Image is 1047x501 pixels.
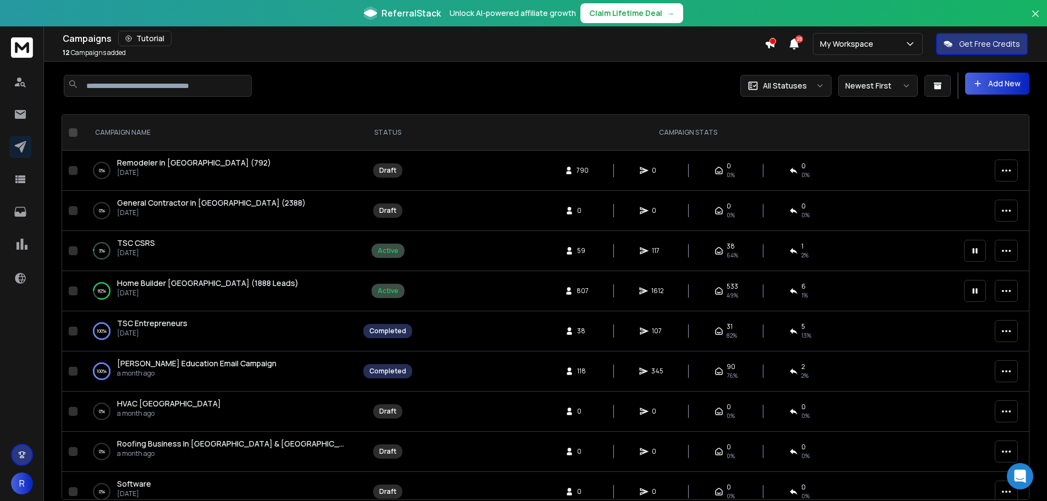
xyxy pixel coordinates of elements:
[727,322,733,331] span: 31
[577,206,588,215] span: 0
[801,362,805,371] span: 2
[117,478,151,489] a: Software
[577,327,588,335] span: 38
[652,327,663,335] span: 107
[369,327,406,335] div: Completed
[82,231,357,271] td: 3%TSC CSRS[DATE]
[727,211,735,219] span: 0%
[577,246,588,255] span: 59
[577,407,588,416] span: 0
[381,7,441,20] span: ReferralStack
[378,287,398,295] div: Active
[99,446,105,457] p: 0 %
[117,329,187,338] p: [DATE]
[379,447,396,456] div: Draft
[117,318,187,329] a: TSC Entrepreneurs
[667,8,674,19] span: →
[801,331,811,340] span: 13 %
[652,166,663,175] span: 0
[99,486,105,497] p: 0 %
[379,487,396,496] div: Draft
[369,367,406,376] div: Completed
[1007,463,1033,489] div: Open Intercom Messenger
[82,311,357,351] td: 100%TSC Entrepreneurs[DATE]
[117,168,271,177] p: [DATE]
[82,115,357,151] th: CAMPAIGN NAME
[97,326,107,337] p: 100 %
[63,48,70,57] span: 12
[117,369,276,378] p: a month ago
[727,411,735,420] span: 0%
[727,331,737,340] span: 82 %
[379,206,396,215] div: Draft
[801,291,808,300] span: 1 %
[727,162,731,170] span: 0
[11,472,33,494] button: R
[357,115,419,151] th: STATUS
[117,358,276,369] a: [PERSON_NAME] Education Email Campaign
[99,406,105,417] p: 0 %
[801,170,810,179] span: 0%
[577,287,589,295] span: 807
[378,246,398,255] div: Active
[580,3,683,23] button: Claim Lifetime Deal→
[801,452,810,460] span: 0%
[801,411,810,420] span: 0%
[652,407,663,416] span: 0
[936,33,1028,55] button: Get Free Credits
[117,409,221,418] p: a month ago
[63,48,126,57] p: Campaigns added
[727,483,731,492] span: 0
[727,371,738,380] span: 76 %
[117,249,155,257] p: [DATE]
[99,165,105,176] p: 0 %
[763,80,807,91] p: All Statuses
[118,31,171,46] button: Tutorial
[117,398,221,409] a: HVAC [GEOGRAPHIC_DATA]
[801,162,806,170] span: 0
[419,115,957,151] th: CAMPAIGN STATS
[801,403,806,411] span: 0
[727,242,735,251] span: 38
[801,443,806,452] span: 0
[959,38,1020,49] p: Get Free Credits
[577,447,588,456] span: 0
[652,206,663,215] span: 0
[117,278,298,289] a: Home Builder [GEOGRAPHIC_DATA] (1888 Leads)
[727,202,731,211] span: 0
[98,285,106,296] p: 82 %
[379,407,396,416] div: Draft
[651,287,664,295] span: 1612
[117,358,276,368] span: [PERSON_NAME] Education Email Campaign
[651,367,663,376] span: 345
[652,447,663,456] span: 0
[99,245,105,256] p: 3 %
[652,246,663,255] span: 117
[117,197,306,208] span: General Contractor in [GEOGRAPHIC_DATA] (2388)
[117,238,155,249] a: TSC CSRS
[82,151,357,191] td: 0%Remodeler in [GEOGRAPHIC_DATA] (792)[DATE]
[379,166,396,175] div: Draft
[795,35,803,43] span: 25
[727,492,735,500] span: 0%
[727,443,731,452] span: 0
[801,242,804,251] span: 1
[820,38,878,49] p: My Workspace
[117,208,306,217] p: [DATE]
[838,75,918,97] button: Newest First
[727,291,738,300] span: 49 %
[82,191,357,231] td: 0%General Contractor in [GEOGRAPHIC_DATA] (2388)[DATE]
[1028,7,1043,33] button: Close banner
[801,492,810,500] span: 0%
[577,166,589,175] span: 790
[727,282,738,291] span: 533
[82,351,357,392] td: 100%[PERSON_NAME] Education Email Campaigna month ago
[801,483,806,492] span: 0
[801,371,808,380] span: 2 %
[652,487,663,496] span: 0
[82,392,357,432] td: 0%HVAC [GEOGRAPHIC_DATA]a month ago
